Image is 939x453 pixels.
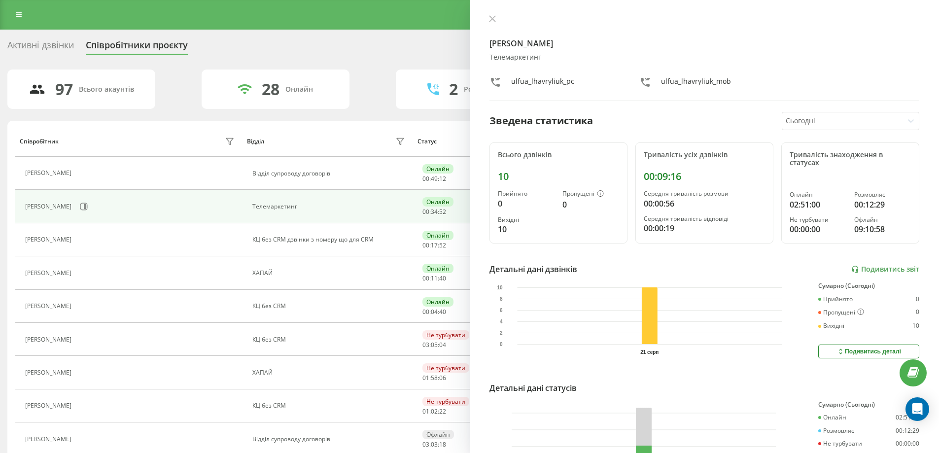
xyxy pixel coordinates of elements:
div: : : [422,242,446,249]
div: [PERSON_NAME] [25,236,74,243]
div: Зведена статистика [489,113,593,128]
div: Середня тривалість відповіді [644,215,765,222]
div: 00:12:29 [854,199,911,210]
span: 00 [422,174,429,183]
div: : : [422,408,446,415]
div: Всього дзвінків [498,151,619,159]
div: Всього акаунтів [79,85,134,94]
span: 58 [431,374,438,382]
div: Онлайн [422,197,453,207]
span: 17 [431,241,438,249]
span: 03 [422,341,429,349]
span: 12 [439,174,446,183]
div: Не турбувати [790,216,846,223]
div: 28 [262,80,279,99]
div: Онлайн [790,191,846,198]
span: 00 [422,274,429,282]
div: 00:00:19 [644,222,765,234]
span: 22 [439,407,446,416]
span: 06 [439,374,446,382]
div: Онлайн [422,231,453,240]
a: Подивитись звіт [851,265,919,274]
div: Активні дзвінки [7,40,74,55]
div: Пропущені [818,309,864,316]
div: ulfua_lhavryliuk_mob [661,76,731,91]
div: : : [422,342,446,348]
div: Прийнято [818,296,853,303]
div: КЦ без CRM [252,303,408,310]
div: Відділ супроводу договорів [252,436,408,443]
span: 40 [439,308,446,316]
div: 02:51:00 [790,199,846,210]
div: Відділ супроводу договорів [252,170,408,177]
div: Детальні дані дзвінків [489,263,577,275]
div: 2 [449,80,458,99]
div: Open Intercom Messenger [905,397,929,421]
div: 00:12:29 [896,427,919,434]
div: Телемаркетинг [252,203,408,210]
div: Прийнято [498,190,555,197]
button: Подивитись деталі [818,345,919,358]
div: 00:00:00 [896,440,919,447]
div: Не турбувати [422,397,469,406]
div: ХАПАЙ [252,369,408,376]
div: Відділ [247,138,264,145]
span: 04 [439,341,446,349]
div: Тривалість знаходження в статусах [790,151,911,168]
div: 02:51:00 [896,414,919,421]
span: 11 [431,274,438,282]
div: Розмовляє [854,191,911,198]
div: [PERSON_NAME] [25,270,74,277]
div: [PERSON_NAME] [25,402,74,409]
div: Вихідні [818,322,844,329]
span: 34 [431,208,438,216]
div: Онлайн [422,264,453,273]
div: 09:10:58 [854,223,911,235]
div: Офлайн [854,216,911,223]
div: [PERSON_NAME] [25,336,74,343]
text: 10 [497,285,503,290]
div: Тривалість усіх дзвінків [644,151,765,159]
div: : : [422,175,446,182]
div: 10 [912,322,919,329]
div: Онлайн [285,85,313,94]
text: 21 серп [640,349,659,355]
span: 00 [422,208,429,216]
div: ХАПАЙ [252,270,408,277]
div: 00:00:00 [790,223,846,235]
span: 00 [422,308,429,316]
span: 05 [431,341,438,349]
div: 00:09:16 [644,171,765,182]
div: Сумарно (Сьогодні) [818,282,919,289]
span: 03 [422,440,429,449]
div: КЦ без CRM [252,402,408,409]
span: 18 [439,440,446,449]
span: 00 [422,241,429,249]
div: : : [422,375,446,382]
div: Співробітники проєкту [86,40,188,55]
div: Офлайн [422,430,454,439]
span: 52 [439,208,446,216]
div: [PERSON_NAME] [25,303,74,310]
div: Онлайн [422,297,453,307]
span: 04 [431,308,438,316]
div: 0 [498,198,555,209]
div: Онлайн [818,414,846,421]
div: 97 [55,80,73,99]
div: 10 [498,223,555,235]
text: 8 [499,296,502,302]
div: Сумарно (Сьогодні) [818,401,919,408]
div: [PERSON_NAME] [25,203,74,210]
span: 02 [431,407,438,416]
div: Співробітник [20,138,59,145]
div: Розмовляють [464,85,512,94]
div: ulfua_lhavryliuk_pc [511,76,574,91]
span: 01 [422,374,429,382]
div: Розмовляє [818,427,854,434]
div: Середня тривалість розмови [644,190,765,197]
span: 03 [431,440,438,449]
div: [PERSON_NAME] [25,436,74,443]
span: 01 [422,407,429,416]
div: Не турбувати [818,440,862,447]
div: Онлайн [422,164,453,174]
